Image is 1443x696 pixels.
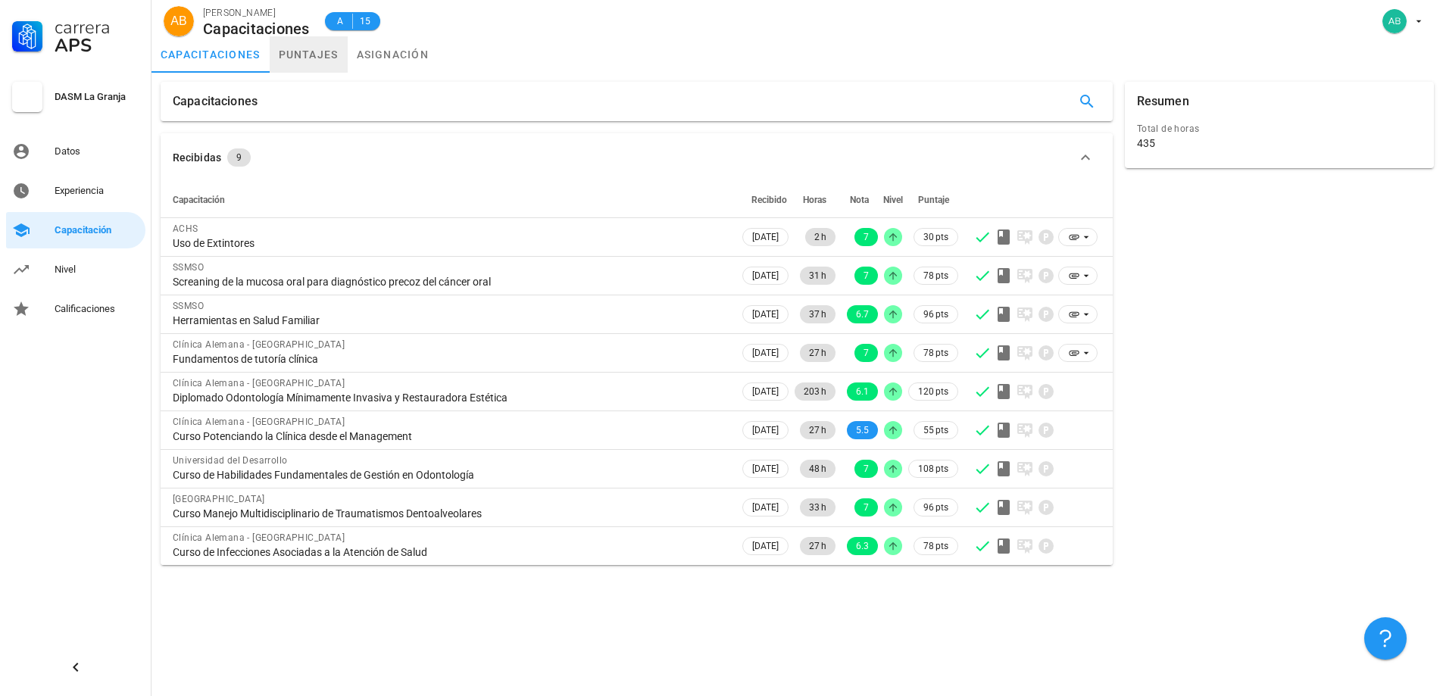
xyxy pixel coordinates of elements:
[809,305,826,323] span: 37 h
[173,378,345,389] span: Clínica Alemana - [GEOGRAPHIC_DATA]
[856,537,869,555] span: 6.3
[161,182,739,218] th: Capacitación
[864,228,869,246] span: 7
[334,14,346,29] span: A
[173,314,727,327] div: Herramientas en Salud Familiar
[809,344,826,362] span: 27 h
[173,236,727,250] div: Uso de Extintores
[739,182,792,218] th: Recibido
[752,306,779,323] span: [DATE]
[864,460,869,478] span: 7
[348,36,439,73] a: asignación
[752,267,779,284] span: [DATE]
[173,82,258,121] div: Capacitaciones
[203,20,310,37] div: Capacitaciones
[751,195,787,205] span: Recibido
[809,537,826,555] span: 27 h
[809,460,826,478] span: 48 h
[270,36,348,73] a: puntajes
[752,460,779,477] span: [DATE]
[856,421,869,439] span: 5.5
[6,212,145,248] a: Capacitación
[809,267,826,285] span: 31 h
[203,5,310,20] div: [PERSON_NAME]
[918,195,949,205] span: Puntaje
[173,223,198,234] span: ACHS
[164,6,194,36] div: avatar
[173,417,345,427] span: Clínica Alemana - [GEOGRAPHIC_DATA]
[173,494,265,504] span: [GEOGRAPHIC_DATA]
[173,532,345,543] span: Clínica Alemana - [GEOGRAPHIC_DATA]
[752,229,779,245] span: [DATE]
[804,382,826,401] span: 203 h
[809,498,826,517] span: 33 h
[151,36,270,73] a: capacitaciones
[864,498,869,517] span: 7
[359,14,371,29] span: 15
[923,307,948,322] span: 96 pts
[173,195,225,205] span: Capacitación
[792,182,839,218] th: Horas
[923,538,948,554] span: 78 pts
[173,339,345,350] span: Clínica Alemana - [GEOGRAPHIC_DATA]
[1382,9,1407,33] div: avatar
[173,391,727,404] div: Diplomado Odontología Mínimamente Invasiva y Restauradora Estética
[923,500,948,515] span: 96 pts
[905,182,961,218] th: Puntaje
[850,195,869,205] span: Nota
[923,229,948,245] span: 30 pts
[6,291,145,327] a: Calificaciones
[752,422,779,439] span: [DATE]
[923,423,948,438] span: 55 pts
[839,182,881,218] th: Nota
[55,36,139,55] div: APS
[856,305,869,323] span: 6.7
[923,345,948,360] span: 78 pts
[173,455,287,466] span: Universidad del Desarrollo
[856,382,869,401] span: 6.1
[55,18,139,36] div: Carrera
[173,429,727,443] div: Curso Potenciando la Clínica desde el Management
[1137,121,1422,136] div: Total de horas
[236,148,242,167] span: 9
[6,133,145,170] a: Datos
[752,383,779,400] span: [DATE]
[55,264,139,276] div: Nivel
[173,468,727,482] div: Curso de Habilidades Fundamentales de Gestión en Odontología
[814,228,826,246] span: 2 h
[809,421,826,439] span: 27 h
[752,499,779,516] span: [DATE]
[883,195,903,205] span: Nivel
[173,352,727,366] div: Fundamentos de tutoría clínica
[6,173,145,209] a: Experiencia
[864,344,869,362] span: 7
[55,224,139,236] div: Capacitación
[923,268,948,283] span: 78 pts
[1137,82,1189,121] div: Resumen
[173,545,727,559] div: Curso de Infecciones Asociadas a la Atención de Salud
[161,133,1113,182] button: Recibidas 9
[55,185,139,197] div: Experiencia
[6,251,145,288] a: Nivel
[170,6,186,36] span: AB
[864,267,869,285] span: 7
[173,262,204,273] span: SSMSO
[55,91,139,103] div: DASM La Granja
[173,301,204,311] span: SSMSO
[918,384,948,399] span: 120 pts
[55,145,139,158] div: Datos
[803,195,826,205] span: Horas
[881,182,905,218] th: Nivel
[752,538,779,554] span: [DATE]
[918,461,948,476] span: 108 pts
[173,149,221,166] div: Recibidas
[752,345,779,361] span: [DATE]
[173,275,727,289] div: Screaning de la mucosa oral para diagnóstico precoz del cáncer oral
[173,507,727,520] div: Curso Manejo Multidisciplinario de Traumatismos Dentoalveolares
[55,303,139,315] div: Calificaciones
[1137,136,1155,150] div: 435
